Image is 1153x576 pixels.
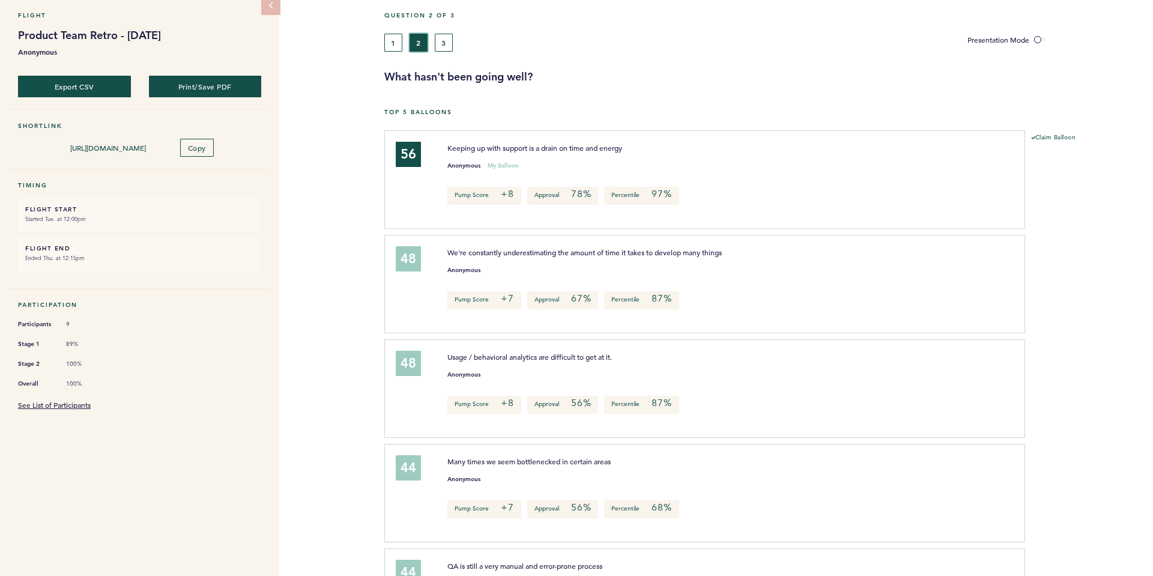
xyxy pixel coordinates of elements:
em: +8 [501,188,514,200]
h5: Top 5 Balloons [384,108,1144,116]
h1: Product Team Retro - [DATE] [18,28,261,43]
span: 100% [66,360,102,368]
p: Percentile [604,500,679,518]
b: Anonymous [18,46,261,58]
h6: FLIGHT END [25,244,254,252]
em: 97% [652,188,671,200]
p: Pump Score [447,500,521,518]
button: Copy [180,139,214,157]
p: Percentile [604,291,679,309]
p: Approval [527,500,598,518]
h5: Shortlink [18,122,261,130]
em: +8 [501,397,514,409]
span: We're constantly underestimating the amount of time it takes to develop many things [447,247,722,257]
span: Stage 2 [18,358,54,370]
span: Presentation Mode [967,35,1029,44]
p: Approval [527,396,598,414]
h3: What hasn't been going well? [384,70,1144,84]
p: Pump Score [447,396,521,414]
div: 44 [396,455,421,481]
small: Started Tue. at 12:00pm [25,213,254,225]
small: Ended Thu. at 12:15pm [25,252,254,264]
div: 48 [396,246,421,271]
small: Anonymous [447,476,480,482]
em: +7 [501,502,514,514]
span: Many times we seem bottlenecked in certain areas [447,456,611,466]
span: 89% [66,340,102,348]
p: Pump Score [447,291,521,309]
em: 67% [571,293,591,305]
p: Percentile [604,187,679,205]
a: See List of Participants [18,400,91,410]
span: 9 [66,320,102,329]
small: Anonymous [447,372,480,378]
button: Print/Save PDF [149,76,262,97]
span: Participants [18,318,54,330]
small: My Balloon [488,163,519,169]
div: 48 [396,351,421,376]
h5: Flight [18,11,261,19]
em: +7 [501,293,514,305]
em: 78% [571,188,591,200]
h5: Participation [18,301,261,309]
small: Anonymous [447,267,480,273]
button: Export CSV [18,76,131,97]
button: 3 [435,34,453,52]
small: Anonymous [447,163,480,169]
em: 56% [571,397,591,409]
h5: Timing [18,181,261,189]
span: Overall [18,378,54,390]
em: 56% [571,502,591,514]
p: Percentile [604,396,679,414]
p: Pump Score [447,187,521,205]
h6: FLIGHT START [25,205,254,213]
em: 68% [652,502,671,514]
h5: Question 2 of 3 [384,11,1144,19]
button: Claim Balloon [1031,133,1076,143]
span: 100% [66,380,102,388]
span: Usage / behavioral analytics are difficult to get at it. [447,352,612,362]
span: Keeping up with support is a drain on time and energy [447,143,622,153]
p: Approval [527,291,598,309]
em: 87% [652,397,671,409]
span: Stage 1 [18,338,54,350]
button: 2 [410,34,428,52]
button: 1 [384,34,402,52]
span: QA is still a very manual and error-prone process [447,561,602,571]
em: 87% [652,293,671,305]
p: Approval [527,187,598,205]
div: 56 [396,142,421,167]
span: Copy [188,143,206,153]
